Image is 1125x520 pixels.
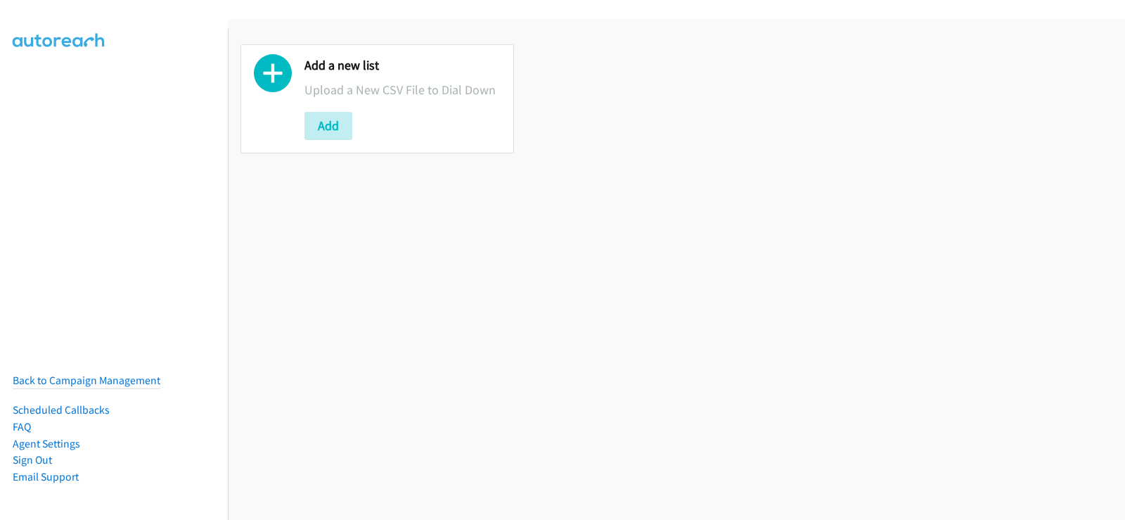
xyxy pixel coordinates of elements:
[304,58,501,74] h2: Add a new list
[13,403,110,417] a: Scheduled Callbacks
[13,470,79,483] a: Email Support
[13,374,160,387] a: Back to Campaign Management
[13,420,31,433] a: FAQ
[304,80,501,99] p: Upload a New CSV File to Dial Down
[13,437,80,450] a: Agent Settings
[13,453,52,467] a: Sign Out
[304,112,352,140] button: Add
